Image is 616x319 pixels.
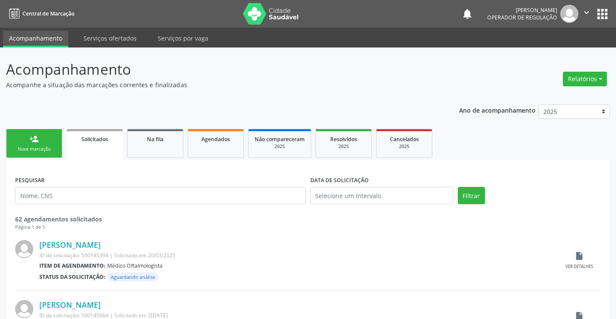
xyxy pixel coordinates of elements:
span: Resolvidos [330,136,357,143]
div: Página 1 de 5 [15,224,601,231]
button: notifications [461,8,473,20]
span: Solicitado em 2[DATE] [114,312,168,319]
a: [PERSON_NAME] [39,300,101,310]
input: Nome, CNS [15,187,306,204]
button: Relatórios [563,72,607,86]
span: Solicitado em 20/03/2025 [114,252,176,259]
strong: 62 agendamentos solicitados [15,215,102,223]
div: [PERSON_NAME] [487,6,557,14]
label: PESQUISAR [15,174,45,187]
p: Ano de acompanhamento [459,104,536,115]
span: Médico Oftalmologista [107,262,163,269]
i:  [582,8,591,17]
button: apps [595,6,610,22]
div: 2025 [383,143,426,150]
img: img [15,240,33,258]
a: Serviços ofertados [77,31,143,46]
a: [PERSON_NAME] [39,240,101,250]
div: 2025 [255,143,305,150]
div: Nova marcação [13,146,56,152]
span: Central de Marcação [22,10,74,17]
span: ID da solicitação: S00145394 | [39,252,113,259]
span: Agendados [201,136,230,143]
span: ID da solicitação: S00145664 | [39,312,113,319]
p: Acompanhe a situação das marcações correntes e finalizadas [6,80,429,89]
div: Ver detalhes [565,264,593,270]
b: Status da solicitação: [39,273,105,281]
div: person_add [29,134,39,144]
input: Selecione um intervalo [310,187,453,204]
span: Solicitados [81,136,108,143]
a: Central de Marcação [6,6,74,21]
span: Cancelados [390,136,419,143]
span: Não compareceram [255,136,305,143]
img: img [560,5,578,23]
p: Acompanhamento [6,59,429,80]
b: Item de agendamento: [39,262,105,269]
button: Filtrar [458,187,485,204]
span: Operador de regulação [487,14,557,21]
button:  [578,5,595,23]
div: 2025 [322,143,365,150]
a: Acompanhamento [3,31,68,47]
span: Aguardando análise [107,272,159,281]
span: Na fila [147,136,163,143]
label: DATA DE SOLICITAÇÃO [310,174,369,187]
i: insert_drive_file [575,251,584,261]
a: Serviços por vaga [152,31,214,46]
